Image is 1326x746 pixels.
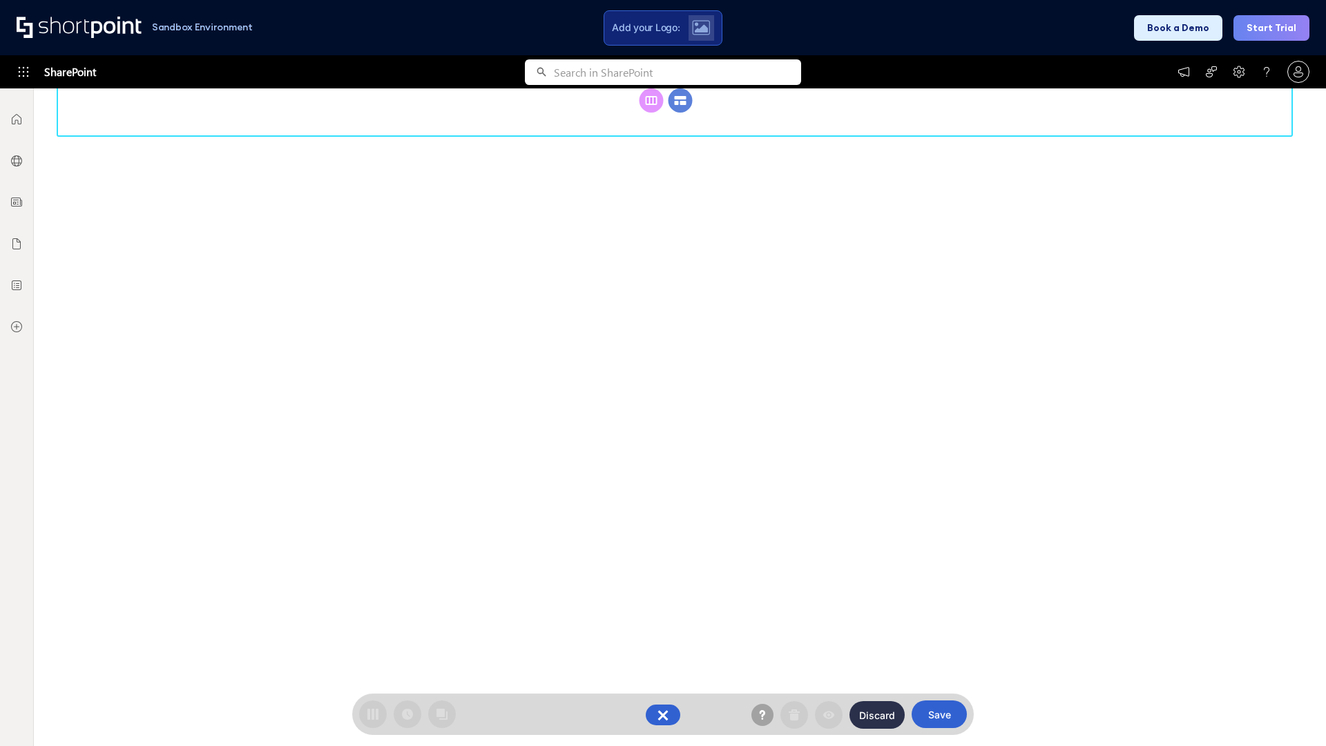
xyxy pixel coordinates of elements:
input: Search in SharePoint [554,59,801,85]
button: Discard [849,701,905,729]
span: Add your Logo: [612,21,680,34]
button: Save [912,700,967,728]
span: SharePoint [44,55,96,88]
button: Book a Demo [1134,15,1222,41]
img: Upload logo [692,20,710,35]
h1: Sandbox Environment [152,23,253,31]
button: Start Trial [1233,15,1309,41]
iframe: Chat Widget [1257,680,1326,746]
